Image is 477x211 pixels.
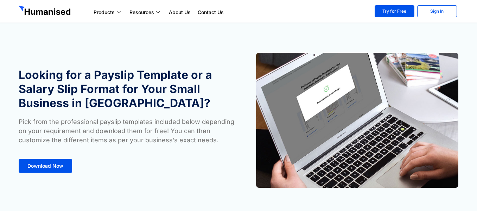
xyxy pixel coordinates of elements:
[19,6,72,17] img: GetHumanised Logo
[165,8,194,17] a: About Us
[417,5,457,17] a: Sign In
[375,5,414,17] a: Try for Free
[126,8,165,17] a: Resources
[19,68,235,110] h1: Looking for a Payslip Template or a Salary Slip Format for Your Small Business in [GEOGRAPHIC_DATA]?
[27,163,63,168] span: Download Now
[194,8,227,17] a: Contact Us
[90,8,126,17] a: Products
[19,117,235,145] p: Pick from the professional payslip templates included below depending on your requirement and dow...
[19,159,72,173] a: Download Now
